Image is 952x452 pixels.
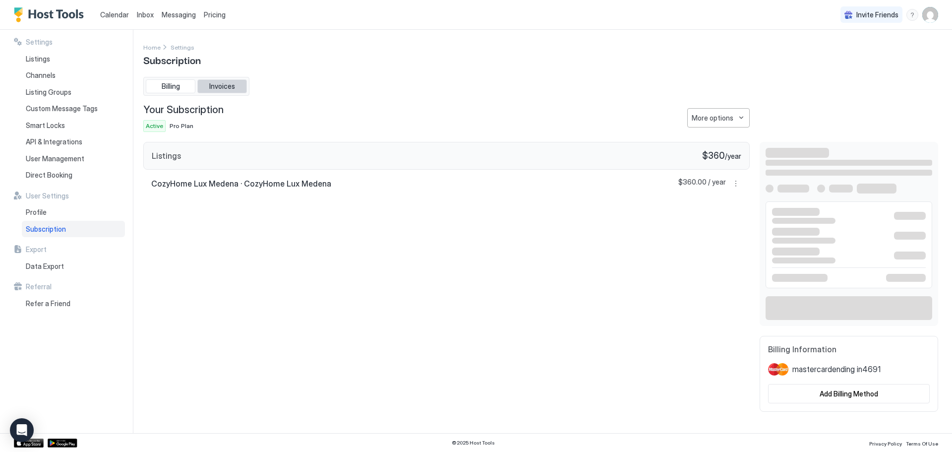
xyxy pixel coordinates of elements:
span: mastercard ending in 4691 [792,364,881,374]
span: Subscription [26,225,66,234]
a: Inbox [137,9,154,20]
span: Settings [26,38,53,47]
a: Settings [171,42,194,52]
span: Privacy Policy [869,441,902,447]
a: Profile [22,204,125,221]
button: Billing [146,79,195,93]
span: Inbox [137,10,154,19]
span: Pricing [204,10,226,19]
span: © 2025 Host Tools [452,440,495,446]
img: mastercard [768,362,788,376]
span: Channels [26,71,56,80]
span: Listing Groups [26,88,71,97]
span: Settings [171,44,194,51]
button: More options [730,178,742,190]
span: Messaging [162,10,196,19]
span: Terms Of Use [906,441,938,447]
div: menu [906,9,918,21]
a: Subscription [22,221,125,238]
span: Smart Locks [26,121,65,130]
a: Terms Of Use [906,438,938,448]
span: Invoices [209,82,235,91]
span: Billing Information [768,344,930,354]
button: More options [687,108,750,128]
div: Open Intercom Messenger [10,418,34,442]
div: menu [687,108,750,128]
span: Home [143,44,161,51]
span: Direct Booking [26,171,72,180]
span: Subscription [143,52,201,67]
a: Home [143,42,161,52]
span: $360 [702,150,725,162]
div: menu [730,178,742,190]
span: API & Integrations [26,137,82,146]
a: Listings [22,51,125,67]
a: Channels [22,67,125,84]
span: Listings [152,151,181,161]
span: Your Subscription [143,104,224,116]
a: Messaging [162,9,196,20]
a: Direct Booking [22,167,125,184]
div: Breadcrumb [143,42,161,52]
div: Add Billing Method [820,388,878,399]
span: / year [725,152,741,161]
span: Refer a Friend [26,299,70,308]
a: Google Play Store [48,439,77,448]
div: More options [692,113,733,123]
span: Profile [26,208,47,217]
button: Add Billing Method [768,384,930,403]
a: Data Export [22,258,125,275]
span: Pro Plan [170,122,193,129]
a: Host Tools Logo [14,7,88,22]
button: Invoices [197,79,247,93]
a: Smart Locks [22,117,125,134]
span: Custom Message Tags [26,104,98,113]
span: User Management [26,154,84,163]
div: tab-group [143,77,249,96]
a: App Store [14,439,44,448]
span: CozyHome Lux Medena · CozyHome Lux Medena [151,179,331,189]
span: $360.00 / year [678,178,726,190]
a: User Management [22,150,125,167]
span: Calendar [100,10,129,19]
a: Listing Groups [22,84,125,101]
span: Referral [26,282,52,291]
div: User profile [922,7,938,23]
span: Invite Friends [856,10,898,19]
span: Listings [26,55,50,64]
span: Active [146,122,163,130]
a: Refer a Friend [22,295,125,312]
a: API & Integrations [22,133,125,150]
span: Export [26,245,47,254]
a: Privacy Policy [869,438,902,448]
span: Data Export [26,262,64,271]
a: Custom Message Tags [22,100,125,117]
div: Breadcrumb [171,42,194,52]
a: Calendar [100,9,129,20]
span: Billing [162,82,180,91]
span: User Settings [26,192,69,200]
